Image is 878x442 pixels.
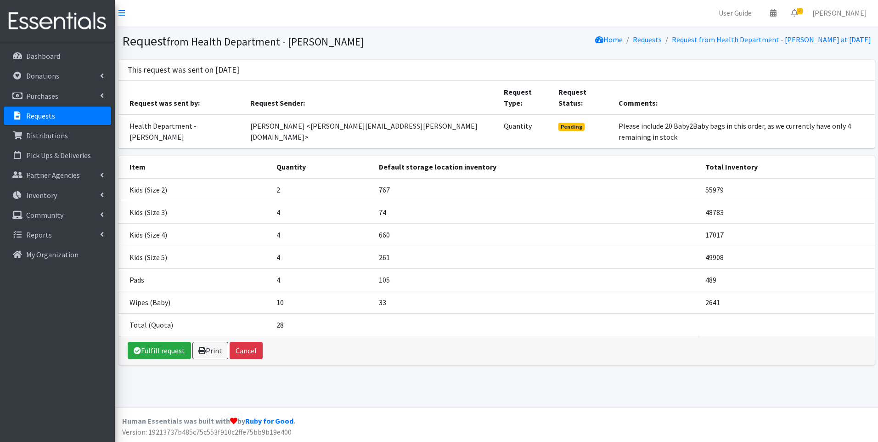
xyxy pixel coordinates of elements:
[784,4,805,22] a: 5
[26,191,57,200] p: Inventory
[26,250,79,259] p: My Organization
[373,201,700,223] td: 74
[118,81,245,114] th: Request was sent by:
[558,123,585,131] span: Pending
[4,126,111,145] a: Distributions
[167,35,364,48] small: from Health Department - [PERSON_NAME]
[118,156,271,178] th: Item
[26,71,59,80] p: Donations
[700,246,875,268] td: 49908
[4,166,111,184] a: Partner Agencies
[4,146,111,164] a: Pick Ups & Deliveries
[373,268,700,291] td: 105
[373,223,700,246] td: 660
[26,91,58,101] p: Purchases
[613,81,875,114] th: Comments:
[271,313,373,336] td: 28
[271,201,373,223] td: 4
[26,151,91,160] p: Pick Ups & Deliveries
[122,33,493,49] h1: Request
[26,230,52,239] p: Reports
[128,342,191,359] a: Fulfill request
[373,156,700,178] th: Default storage location inventory
[245,416,293,425] a: Ruby for Good
[4,245,111,264] a: My Organization
[192,342,228,359] a: Print
[118,178,271,201] td: Kids (Size 2)
[700,223,875,246] td: 17017
[498,81,553,114] th: Request Type:
[4,186,111,204] a: Inventory
[271,246,373,268] td: 4
[118,201,271,223] td: Kids (Size 3)
[245,81,498,114] th: Request Sender:
[613,114,875,148] td: Please include 20 Baby2Baby bags in this order, as we currently have only 4 remaining in stock.
[700,268,875,291] td: 489
[118,246,271,268] td: Kids (Size 5)
[595,35,623,44] a: Home
[271,268,373,291] td: 4
[4,206,111,224] a: Community
[4,107,111,125] a: Requests
[26,131,68,140] p: Distributions
[711,4,759,22] a: User Guide
[26,51,60,61] p: Dashboard
[553,81,613,114] th: Request Status:
[26,210,63,220] p: Community
[122,416,295,425] strong: Human Essentials was built with by .
[245,114,498,148] td: [PERSON_NAME] <[PERSON_NAME][EMAIL_ADDRESS][PERSON_NAME][DOMAIN_NAME]>
[118,114,245,148] td: Health Department - [PERSON_NAME]
[26,170,80,180] p: Partner Agencies
[805,4,874,22] a: [PERSON_NAME]
[672,35,871,44] a: Request from Health Department - [PERSON_NAME] at [DATE]
[271,223,373,246] td: 4
[4,6,111,37] img: HumanEssentials
[4,67,111,85] a: Donations
[700,178,875,201] td: 55979
[4,87,111,105] a: Purchases
[4,47,111,65] a: Dashboard
[271,156,373,178] th: Quantity
[26,111,55,120] p: Requests
[4,226,111,244] a: Reports
[118,313,271,336] td: Total (Quota)
[797,8,803,14] span: 5
[373,178,700,201] td: 767
[230,342,263,359] button: Cancel
[128,65,239,75] h3: This request was sent on [DATE]
[118,223,271,246] td: Kids (Size 4)
[271,178,373,201] td: 2
[700,291,875,313] td: 2641
[122,427,292,436] span: Version: 19213737b485c75c553f910c2ffe75bb9b19e400
[373,246,700,268] td: 261
[118,291,271,313] td: Wipes (Baby)
[700,201,875,223] td: 48783
[700,156,875,178] th: Total Inventory
[633,35,662,44] a: Requests
[118,268,271,291] td: Pads
[271,291,373,313] td: 10
[373,291,700,313] td: 33
[498,114,553,148] td: Quantity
